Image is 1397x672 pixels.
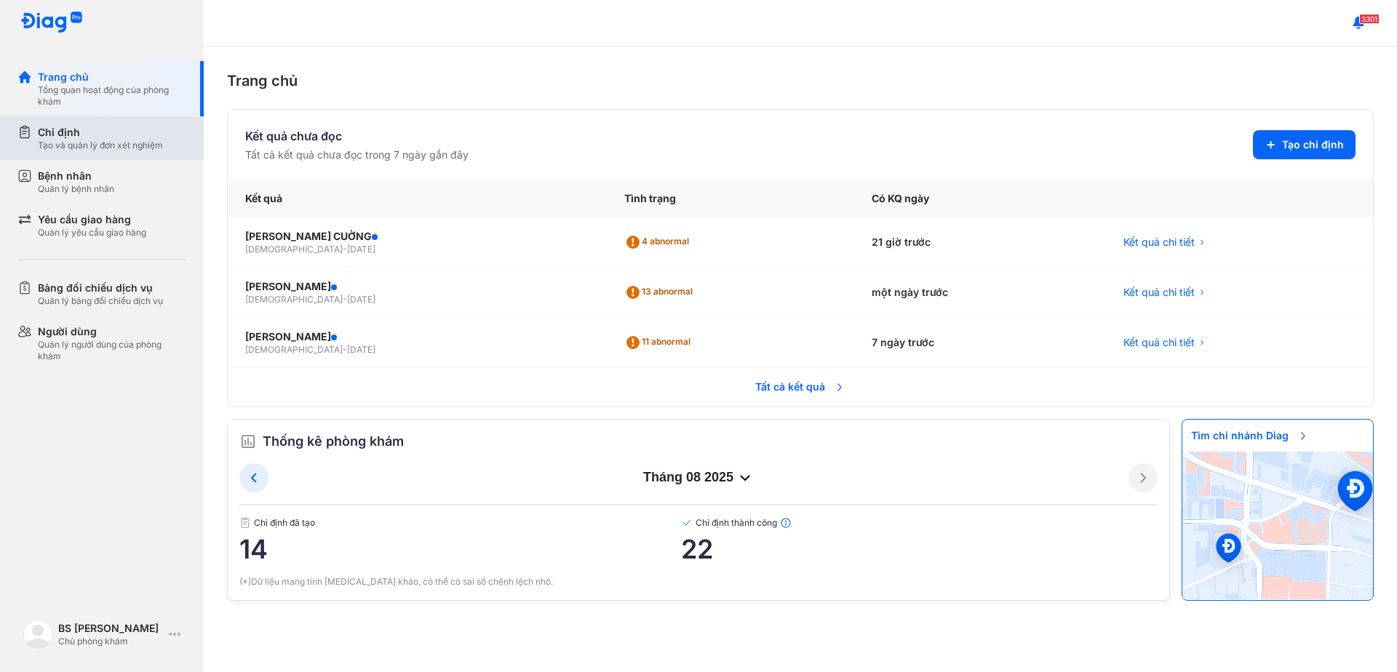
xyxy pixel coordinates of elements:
span: [DEMOGRAPHIC_DATA] [245,244,343,255]
div: 4 abnormal [624,231,695,254]
img: order.5a6da16c.svg [239,433,257,450]
div: Quản lý yêu cầu giao hàng [38,227,146,239]
div: Quản lý bệnh nhân [38,183,114,195]
div: Trang chủ [38,70,186,84]
img: logo [23,620,52,649]
div: 21 giờ trước [854,217,1107,268]
span: Tất cả kết quả [747,371,854,403]
div: Quản lý người dùng của phòng khám [38,339,186,362]
div: Trang chủ [227,70,1374,92]
div: Tình trạng [607,180,854,217]
div: BS [PERSON_NAME] [58,621,163,636]
span: Chỉ định đã tạo [239,517,681,529]
span: Tạo chỉ định [1282,137,1344,152]
span: 14 [239,535,681,564]
span: Kết quả chi tiết [1123,335,1195,350]
img: checked-green.01cc79e0.svg [681,517,693,529]
div: Kết quả [228,180,607,217]
span: Thống kê phòng khám [263,431,404,452]
div: [PERSON_NAME] CUỜNG [245,229,589,244]
div: Tất cả kết quả chưa đọc trong 7 ngày gần đây [245,148,469,162]
div: [PERSON_NAME] [245,279,589,294]
span: Kết quả chi tiết [1123,235,1195,249]
span: Kết quả chi tiết [1123,285,1195,300]
div: Tạo và quản lý đơn xét nghiệm [38,140,163,151]
div: tháng 08 2025 [268,469,1129,487]
span: - [343,294,347,305]
span: [DATE] [347,244,375,255]
div: Chỉ định [38,125,163,140]
span: 3301 [1359,14,1380,24]
div: một ngày trước [854,268,1107,318]
span: 22 [681,535,1158,564]
div: Tổng quan hoạt động của phòng khám [38,84,186,108]
button: Tạo chỉ định [1253,130,1356,159]
div: (*)Dữ liệu mang tính [MEDICAL_DATA] khảo, có thể có sai số chênh lệch nhỏ. [239,575,1158,588]
div: Người dùng [38,324,186,339]
span: [DATE] [347,344,375,355]
div: Bảng đối chiếu dịch vụ [38,281,163,295]
div: Quản lý bảng đối chiếu dịch vụ [38,295,163,307]
img: logo [20,12,83,34]
div: Kết quả chưa đọc [245,127,469,145]
div: Có KQ ngày [854,180,1107,217]
div: Chủ phòng khám [58,636,163,647]
div: [PERSON_NAME] [245,329,589,344]
img: document.50c4cfd0.svg [239,517,251,529]
div: 7 ngày trước [854,318,1107,368]
span: Tìm chi nhánh Diag [1182,420,1318,452]
div: Yêu cầu giao hàng [38,212,146,227]
span: - [343,244,347,255]
img: info.7e716105.svg [780,517,792,529]
div: 13 abnormal [624,281,698,304]
span: Chỉ định thành công [681,517,1158,529]
div: Bệnh nhân [38,169,114,183]
div: 11 abnormal [624,331,696,354]
span: [DEMOGRAPHIC_DATA] [245,294,343,305]
span: [DATE] [347,294,375,305]
span: [DEMOGRAPHIC_DATA] [245,344,343,355]
span: - [343,344,347,355]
